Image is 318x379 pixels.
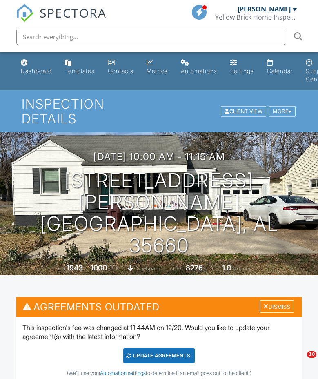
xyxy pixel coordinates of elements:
div: Dashboard [21,67,52,74]
div: [PERSON_NAME] [238,5,291,13]
span: Built [56,265,65,272]
div: Yellow Brick Home Inspection [215,13,297,21]
div: Update Agreements [123,348,195,363]
a: Client View [220,108,268,114]
img: The Best Home Inspection Software - Spectora [16,4,34,22]
span: 10 [307,351,316,358]
h3: [DATE] 10:00 am - 11:15 am [93,151,225,162]
div: Templates [65,67,95,74]
a: Templates [62,56,98,79]
div: Client View [221,106,266,117]
div: Dismiss [260,300,294,313]
a: Dashboard [18,56,55,79]
h1: [STREET_ADDRESS][PERSON_NAME] [GEOGRAPHIC_DATA], AL 35660 [13,170,305,256]
div: Settings [230,67,254,74]
div: Calendar [267,67,293,74]
div: Automations [181,67,217,74]
div: 8276 [186,263,203,272]
div: More [269,106,296,117]
div: 1.0 [222,263,231,272]
a: Automations (Basic) [178,56,220,79]
span: crawlspace [134,265,160,272]
a: Metrics [143,56,171,79]
a: Automation settings [100,370,146,376]
div: Metrics [147,67,168,74]
span: SPECTORA [40,4,107,21]
div: (We'll use your to determine if an email goes out to the client.) [22,370,296,377]
a: Calendar [264,56,296,79]
span: sq.ft. [204,265,214,272]
span: bathrooms [232,265,256,272]
a: Contacts [105,56,137,79]
iframe: Intercom live chat [290,351,310,371]
h3: Agreements Outdated [16,297,302,317]
span: sq. ft. [108,265,120,272]
div: 1000 [91,263,107,272]
div: Contacts [108,67,133,74]
span: Lot Size [167,265,185,272]
a: SPECTORA [16,11,107,28]
div: 1943 [67,263,83,272]
input: Search everything... [16,29,285,45]
h1: Inspection Details [22,97,296,125]
a: Settings [227,56,257,79]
